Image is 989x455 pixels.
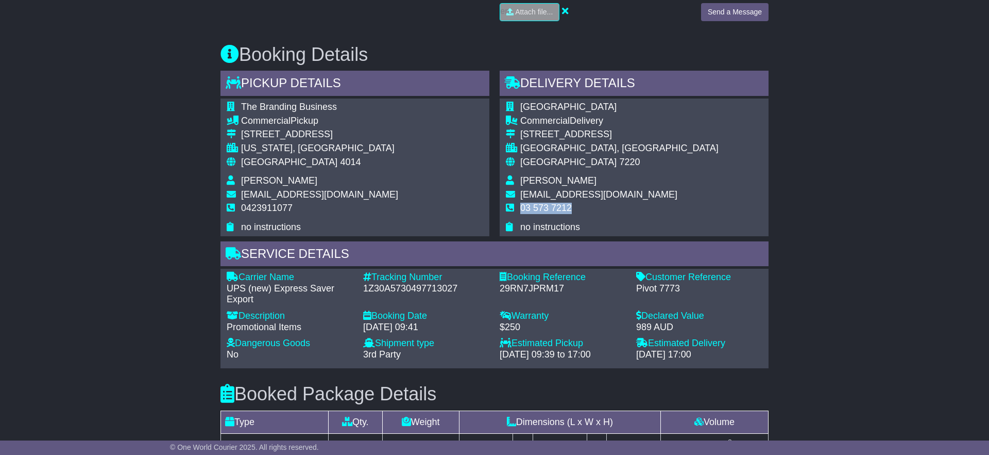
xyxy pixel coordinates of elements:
div: Estimated Delivery [636,338,762,349]
td: Volume [660,411,768,434]
div: UPS (new) Express Saver Export [227,283,353,305]
span: © One World Courier 2025. All rights reserved. [170,443,319,451]
div: 1Z30A5730497713027 [363,283,489,295]
button: Send a Message [701,3,769,21]
div: Promotional Items [227,322,353,333]
div: Booking Reference [500,272,626,283]
div: [DATE] 09:41 [363,322,489,333]
div: Declared Value [636,311,762,322]
sup: 3 [728,438,732,446]
span: 0423911077 [241,203,293,213]
td: Qty. [329,411,383,434]
div: Dangerous Goods [227,338,353,349]
div: Estimated Pickup [500,338,626,349]
td: Dimensions (L x W x H) [459,411,660,434]
div: Service Details [220,241,769,269]
div: Delivery [520,116,719,127]
div: Warranty [500,311,626,322]
div: $250 [500,322,626,333]
td: Type [221,411,329,434]
div: Pickup [241,116,398,127]
span: 03 573 7212 [520,203,572,213]
div: [DATE] 17:00 [636,349,762,361]
span: 3rd Party [363,349,401,360]
span: no instructions [520,222,580,232]
h3: Booked Package Details [220,384,769,404]
span: Commercial [520,116,570,126]
div: Customer Reference [636,272,762,283]
span: [GEOGRAPHIC_DATA] [520,157,617,167]
td: Weight [382,411,459,434]
span: [PERSON_NAME] [520,175,596,186]
span: 4014 [340,157,361,167]
span: [EMAIL_ADDRESS][DOMAIN_NAME] [241,189,398,200]
h3: Booking Details [220,44,769,65]
div: Description [227,311,353,322]
span: 0.063 [697,440,720,450]
div: Carrier Name [227,272,353,283]
span: [GEOGRAPHIC_DATA] [520,102,617,112]
div: [GEOGRAPHIC_DATA], [GEOGRAPHIC_DATA] [520,143,719,154]
span: 7220 [619,157,640,167]
div: 29RN7JPRM17 [500,283,626,295]
span: [GEOGRAPHIC_DATA] [241,157,337,167]
span: No [227,349,238,360]
span: no instructions [241,222,301,232]
span: [EMAIL_ADDRESS][DOMAIN_NAME] [520,189,677,200]
span: The Branding Business [241,102,337,112]
div: 989 AUD [636,322,762,333]
div: Booking Date [363,311,489,322]
div: Pivot 7773 [636,283,762,295]
div: [STREET_ADDRESS] [520,129,719,140]
div: [STREET_ADDRESS] [241,129,398,140]
div: Delivery Details [500,71,769,99]
div: Shipment type [363,338,489,349]
div: [US_STATE], [GEOGRAPHIC_DATA] [241,143,398,154]
span: [PERSON_NAME] [241,175,317,186]
div: [DATE] 09:39 to 17:00 [500,349,626,361]
div: Tracking Number [363,272,489,283]
div: Pickup Details [220,71,489,99]
span: Commercial [241,116,291,126]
